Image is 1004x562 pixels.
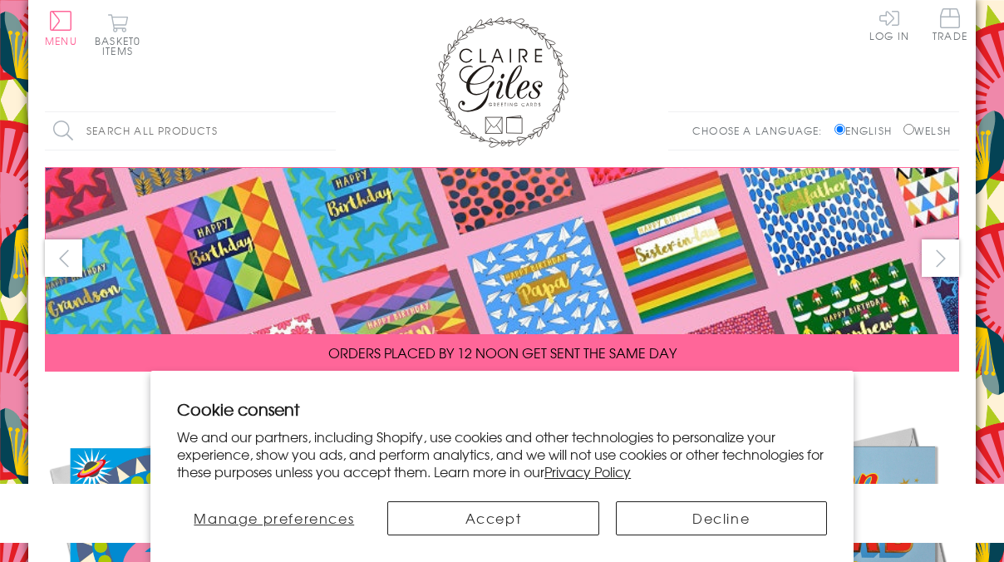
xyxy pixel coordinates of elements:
[903,124,914,135] input: Welsh
[933,8,967,44] a: Trade
[933,8,967,41] span: Trade
[922,239,959,277] button: next
[387,501,598,535] button: Accept
[436,17,568,148] img: Claire Giles Greetings Cards
[834,123,900,138] label: English
[616,501,827,535] button: Decline
[177,397,827,421] h2: Cookie consent
[45,239,82,277] button: prev
[45,384,959,410] div: Carousel Pagination
[95,13,140,56] button: Basket0 items
[544,461,631,481] a: Privacy Policy
[692,123,831,138] p: Choose a language:
[45,11,77,46] button: Menu
[834,124,845,135] input: English
[194,508,354,528] span: Manage preferences
[177,501,371,535] button: Manage preferences
[328,343,677,362] span: ORDERS PLACED BY 12 NOON GET SENT THE SAME DAY
[45,33,77,48] span: Menu
[903,123,951,138] label: Welsh
[102,33,140,58] span: 0 items
[177,428,827,480] p: We and our partners, including Shopify, use cookies and other technologies to personalize your ex...
[45,112,336,150] input: Search all products
[869,8,909,41] a: Log In
[319,112,336,150] input: Search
